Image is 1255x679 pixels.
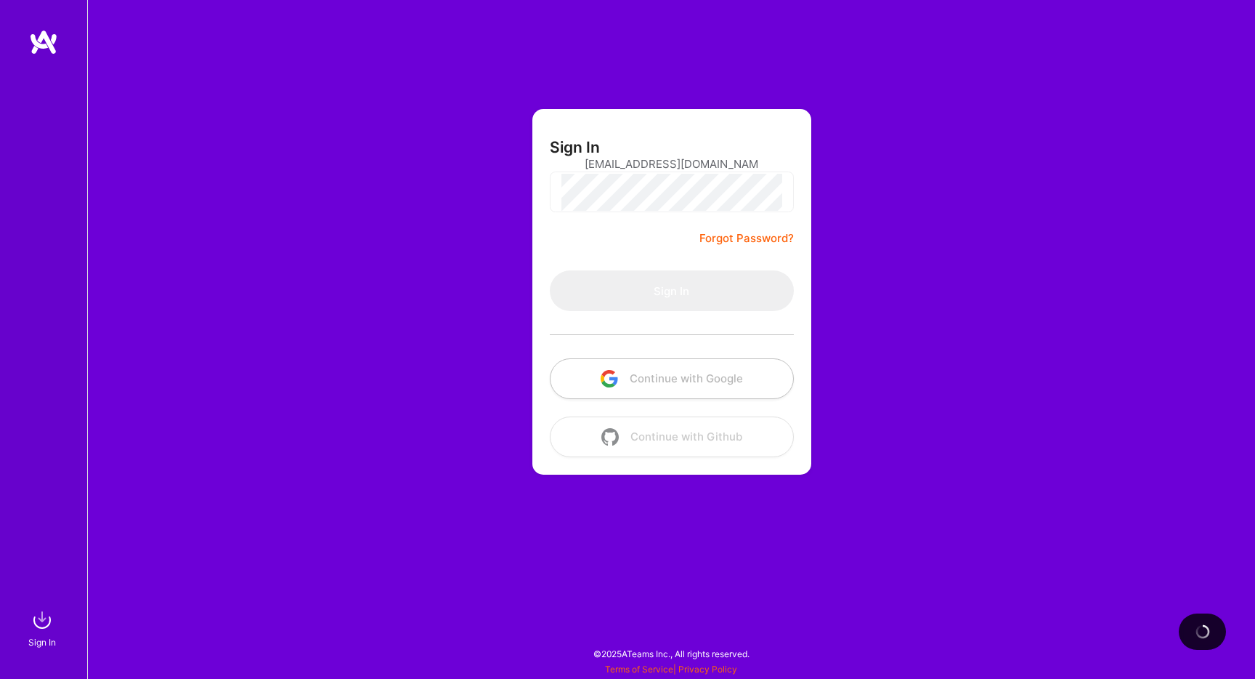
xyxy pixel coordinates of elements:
[601,370,618,387] img: icon
[585,145,759,182] input: Email...
[87,635,1255,672] div: © 2025 ATeams Inc., All rights reserved.
[31,606,57,650] a: sign inSign In
[601,428,619,446] img: icon
[550,270,794,311] button: Sign In
[605,664,737,675] span: |
[29,29,58,55] img: logo
[1193,622,1212,641] img: loading
[605,664,673,675] a: Terms of Service
[28,606,57,635] img: sign in
[550,358,794,399] button: Continue with Google
[699,230,794,247] a: Forgot Password?
[550,417,794,457] button: Continue with Github
[28,635,56,650] div: Sign In
[550,138,600,156] h3: Sign In
[678,664,737,675] a: Privacy Policy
